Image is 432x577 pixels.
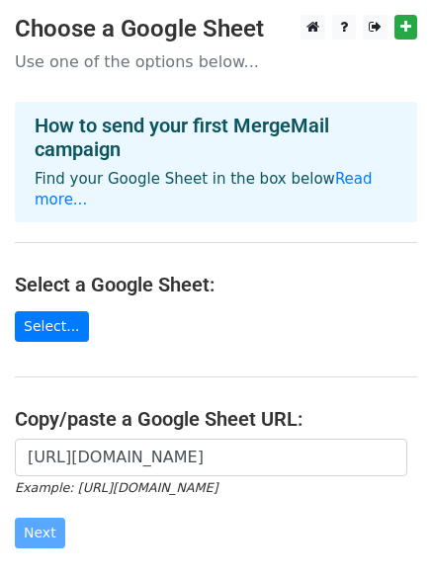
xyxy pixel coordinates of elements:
h3: Choose a Google Sheet [15,15,417,43]
a: Read more... [35,170,373,208]
small: Example: [URL][DOMAIN_NAME] [15,480,217,495]
input: Paste your Google Sheet URL here [15,439,407,476]
p: Use one of the options below... [15,51,417,72]
p: Find your Google Sheet in the box below [35,169,397,210]
h4: Select a Google Sheet: [15,273,417,296]
input: Next [15,518,65,548]
a: Select... [15,311,89,342]
h4: Copy/paste a Google Sheet URL: [15,407,417,431]
h4: How to send your first MergeMail campaign [35,114,397,161]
